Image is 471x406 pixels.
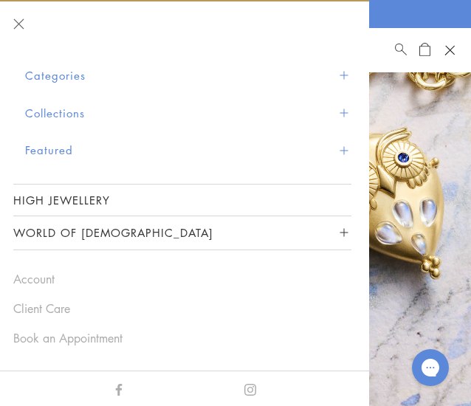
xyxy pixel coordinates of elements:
[13,271,351,287] a: Account
[25,94,351,132] button: Collections
[439,39,461,61] button: Open navigation
[13,185,351,216] a: High Jewellery
[113,380,125,396] a: Facebook
[13,18,24,30] button: Close navigation
[13,18,351,250] nav: Sidebar navigation
[25,57,351,94] button: Categories
[13,216,351,250] button: World of [DEMOGRAPHIC_DATA]
[13,300,351,317] a: Client Care
[405,344,456,391] iframe: Gorgias live chat messenger
[25,131,351,169] button: Featured
[395,41,407,59] a: Search
[419,41,430,59] a: Open Shopping Bag
[244,380,256,396] a: Instagram
[13,330,351,346] a: Book an Appointment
